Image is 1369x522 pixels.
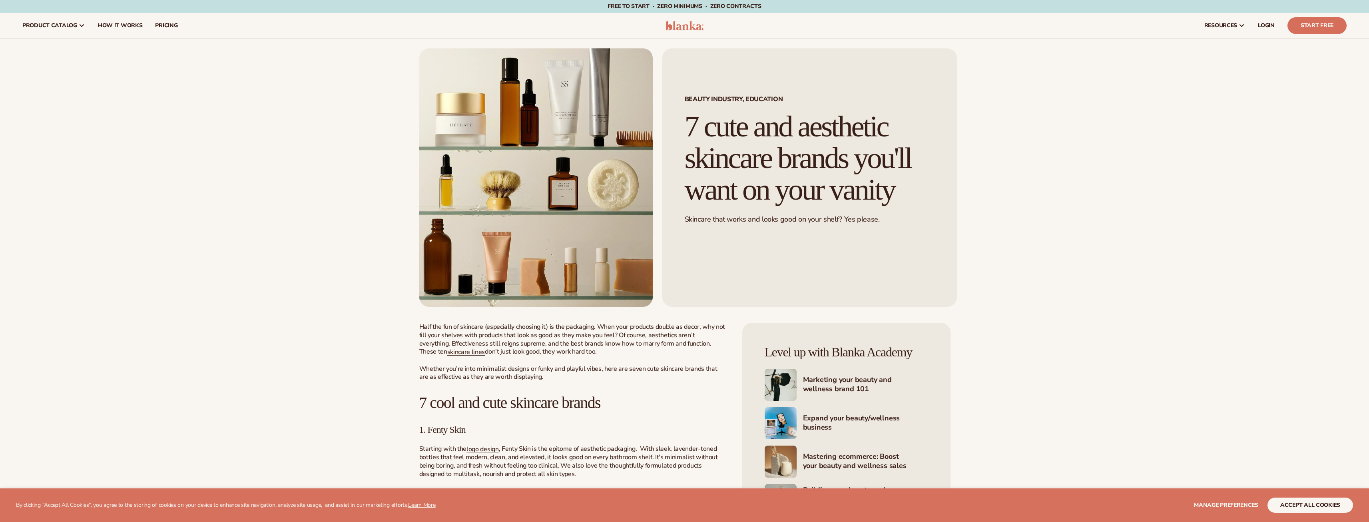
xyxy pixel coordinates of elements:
span: Starting with the [419,444,467,453]
p: Skincare that works and looks good on your shelf? Yes please. [685,215,935,224]
a: Start Free [1287,17,1347,34]
a: product catalog [16,13,92,38]
img: Shopify Image 8 [765,484,797,516]
img: Shopify Image 6 [765,407,797,439]
span: Beauty industry, Education [685,96,935,102]
a: Learn More [408,501,435,509]
a: pricing [149,13,184,38]
a: LOGIN [1251,13,1281,38]
h4: Mastering ecommerce: Boost your beauty and wellness sales [803,452,928,472]
a: resources [1198,13,1251,38]
a: Shopify Image 5 Marketing your beauty and wellness brand 101 [765,369,928,401]
span: How It Works [98,22,143,29]
img: Minimalist skincare products in amber and white packaging displayed on glass shelves, including j... [419,48,653,307]
span: Whether you’re into minimalist designs or funky and playful vibes, here are seven cute skincare b... [419,364,717,382]
a: How It Works [92,13,149,38]
span: resources [1204,22,1237,29]
h4: Level up with Blanka Academy [765,345,928,359]
span: Manage preferences [1194,501,1258,509]
span: LOGIN [1258,22,1275,29]
h1: 7 cute and aesthetic skincare brands you'll want on your vanity [685,111,935,205]
span: don’t just look good, they work hard too. [485,347,597,356]
span: 7 cool and cute skincare brands [419,394,601,412]
span: , Fenty Skin is the epitome of aesthetic packaging. With sleek, lavender-toned bottles that feel ... [419,444,718,478]
img: Shopify Image 5 [765,369,797,401]
p: By clicking "Accept All Cookies", you agree to the storing of cookies on your device to enhance s... [16,502,436,509]
button: accept all cookies [1267,498,1353,513]
a: skincare lines [447,348,485,356]
a: Shopify Image 6 Expand your beauty/wellness business [765,407,928,439]
h4: Marketing your beauty and wellness brand 101 [803,375,928,395]
h4: Building your beauty and wellness brand with [PERSON_NAME] [803,486,928,514]
span: Free to start · ZERO minimums · ZERO contracts [608,2,761,10]
img: Shopify Image 7 [765,446,797,478]
a: logo design [466,444,498,453]
a: Shopify Image 8 Building your beauty and wellness brand with [PERSON_NAME] [765,484,928,516]
span: 1. Fenty Skin [419,424,466,435]
img: logo [666,21,703,30]
a: Shopify Image 7 Mastering ecommerce: Boost your beauty and wellness sales [765,446,928,478]
span: pricing [155,22,177,29]
span: Half the fun of skincare (especially choosing it) is the packaging. When your products double as ... [419,322,725,356]
span: product catalog [22,22,77,29]
h4: Expand your beauty/wellness business [803,414,928,433]
button: Manage preferences [1194,498,1258,513]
